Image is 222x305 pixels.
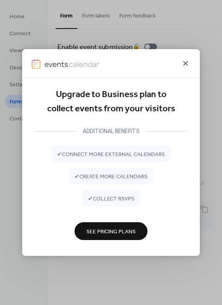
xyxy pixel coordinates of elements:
[88,194,134,203] span: ✔ collect RSVPs
[35,88,187,116] div: Upgrade to Business plan to collect events from your visitors
[77,126,146,136] div: ADDITIONAL BENEFITS
[86,227,136,236] span: See Pricing Plans
[44,59,99,69] img: logo-type
[75,222,147,240] button: See Pricing Plans
[57,150,165,158] span: ✔ connect more external calendars
[32,59,40,69] img: logo-icon
[75,172,147,181] span: ✔ create more calendars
